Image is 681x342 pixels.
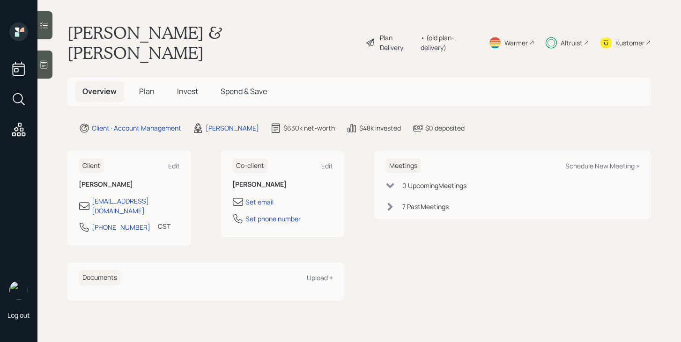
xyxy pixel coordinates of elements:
div: Set email [245,197,274,207]
div: Altruist [561,38,583,48]
h6: Co-client [232,158,268,174]
div: Upload + [307,273,333,282]
div: [PERSON_NAME] [206,123,259,133]
div: Schedule New Meeting + [565,161,640,170]
div: [EMAIL_ADDRESS][DOMAIN_NAME] [92,196,180,216]
div: Edit [321,161,333,170]
h6: [PERSON_NAME] [79,181,180,189]
h6: Client [79,158,104,174]
span: Invest [177,86,198,96]
div: Log out [7,311,30,320]
div: CST [158,221,170,231]
span: Overview [82,86,117,96]
div: $0 deposited [425,123,465,133]
div: [PHONE_NUMBER] [92,222,150,232]
h1: [PERSON_NAME] & [PERSON_NAME] [67,22,358,63]
div: Set phone number [245,214,301,224]
img: michael-russo-headshot.png [9,281,28,299]
span: Plan [139,86,155,96]
div: $630k net-worth [283,123,335,133]
h6: Documents [79,270,121,285]
div: $48k invested [359,123,401,133]
h6: Meetings [385,158,421,174]
div: Client · Account Management [92,123,181,133]
h6: [PERSON_NAME] [232,181,333,189]
div: 0 Upcoming Meeting s [402,181,466,190]
div: Edit [168,161,180,170]
div: Kustomer [615,38,644,48]
div: Warmer [504,38,528,48]
div: 7 Past Meeting s [402,202,449,211]
div: Plan Delivery [380,33,415,52]
span: Spend & Save [221,86,267,96]
div: • (old plan-delivery) [421,33,477,52]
